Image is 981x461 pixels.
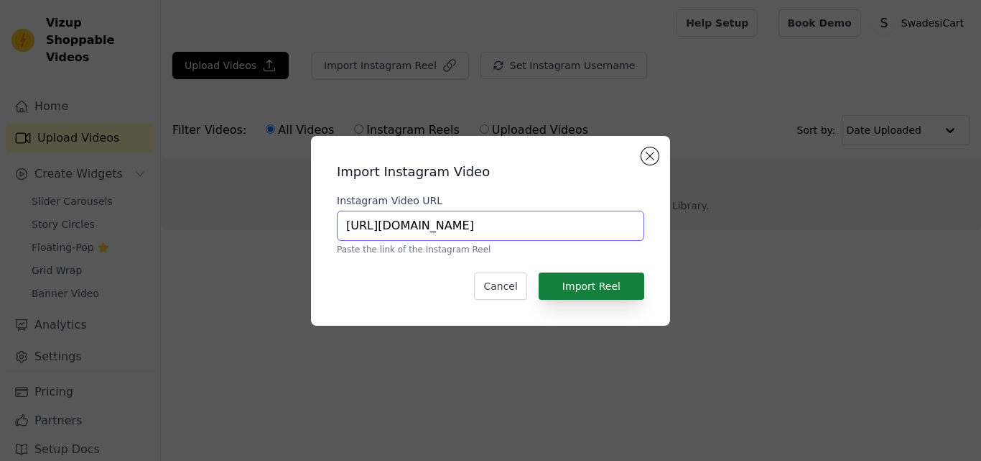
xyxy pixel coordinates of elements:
[539,273,644,300] button: Import Reel
[337,193,644,208] label: Instagram Video URL
[337,162,644,182] h2: Import Instagram Video
[641,147,659,165] button: Close modal
[337,244,644,255] p: Paste the link of the Instagram Reel
[474,273,526,300] button: Cancel
[337,211,644,241] input: https://www.instagram.com/reel/ABC123/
